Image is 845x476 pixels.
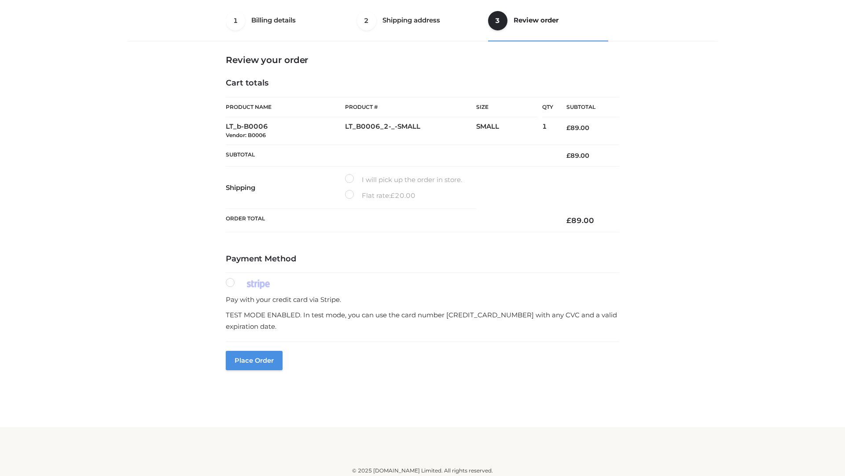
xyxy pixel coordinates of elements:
th: Qty [542,97,553,117]
th: Size [476,97,538,117]
span: £ [566,216,571,225]
p: TEST MODE ENABLED. In test mode, you can use the card number [CREDIT_CARD_NUMBER] with any CVC an... [226,309,619,332]
td: SMALL [476,117,542,145]
td: LT_b-B0006 [226,117,345,145]
bdi: 89.00 [566,152,589,160]
h4: Payment Method [226,254,619,264]
th: Product Name [226,97,345,117]
button: Place order [226,351,283,370]
label: I will pick up the order in store. [345,174,462,186]
bdi: 89.00 [566,216,594,225]
th: Subtotal [226,145,553,166]
label: Flat rate: [345,190,415,201]
th: Subtotal [553,97,619,117]
th: Product # [345,97,476,117]
td: LT_B0006_2-_-SMALL [345,117,476,145]
bdi: 89.00 [566,124,589,132]
th: Order Total [226,209,553,232]
bdi: 20.00 [390,191,415,200]
h3: Review your order [226,55,619,65]
p: Pay with your credit card via Stripe. [226,294,619,305]
small: Vendor: B0006 [226,132,266,138]
h4: Cart totals [226,78,619,88]
th: Shipping [226,167,345,209]
span: £ [566,152,570,160]
div: © 2025 [DOMAIN_NAME] Limited. All rights reserved. [131,466,714,475]
td: 1 [542,117,553,145]
span: £ [566,124,570,132]
span: £ [390,191,395,200]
